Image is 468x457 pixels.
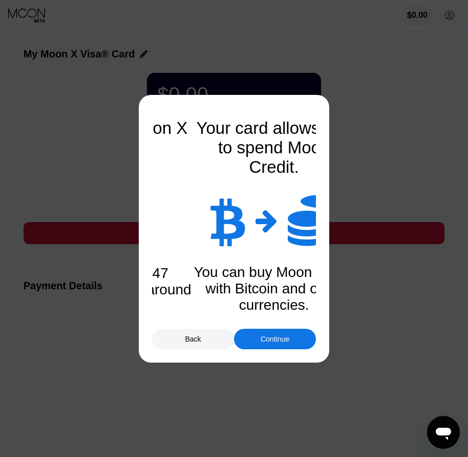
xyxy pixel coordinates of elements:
[185,335,201,343] div: Back
[209,195,245,246] div: 
[256,208,278,233] div: 
[288,192,339,249] div: 
[192,118,356,177] div: Your card allows you to spend Moon Credit.
[192,264,356,313] div: You can buy Moon Credit with Bitcoin and other currencies.
[152,329,234,349] div: Back
[234,329,316,349] div: Continue
[261,335,289,343] div: Continue
[427,416,460,449] iframe: Button to launch messaging window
